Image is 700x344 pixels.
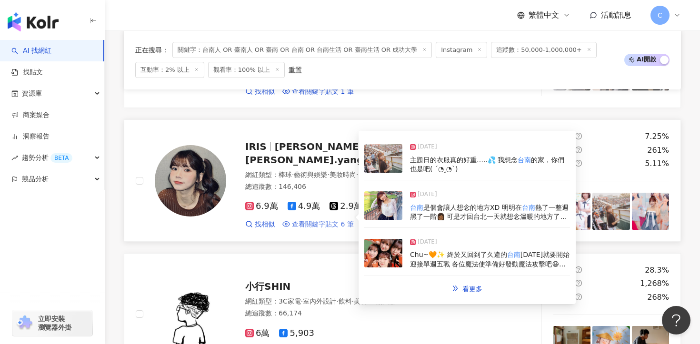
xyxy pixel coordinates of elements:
[208,62,285,78] span: 觀看率：100% 以上
[22,147,72,168] span: 趨勢分析
[436,42,487,58] span: Instagram
[352,297,354,305] span: ·
[282,220,354,229] a: 查看關鍵字貼文 6 筆
[245,220,275,229] a: 找相似
[8,12,59,31] img: logo
[645,265,669,275] div: 28.3%
[135,46,169,54] span: 正在搜尋 ：
[491,42,596,58] span: 追蹤數：50,000-1,000,000+
[418,142,437,152] span: [DATE]
[245,309,500,318] div: 總追蹤數 ： 66,174
[245,141,267,152] span: IRIS
[601,10,631,20] span: 活動訊息
[575,266,582,273] span: question-circle
[423,204,522,211] span: 是個會讓人想念的地方XD 明明在
[575,147,582,153] span: question-circle
[354,297,367,305] span: 美食
[294,171,327,178] span: 藝術與娛樂
[245,328,270,338] span: 6萬
[11,132,50,141] a: 洞察報告
[330,201,362,211] span: 2.9萬
[279,171,292,178] span: 棒球
[172,42,432,58] span: 關鍵字：台南人 OR 臺南人 OR 臺南 OR 台南 OR 台南生活 OR 臺南生活 OR 成功大學
[245,87,275,97] a: 找相似
[647,145,669,156] div: 261%
[336,297,338,305] span: ·
[364,239,402,267] img: post-image
[364,191,402,220] img: post-image
[11,46,51,56] a: searchAI 找網紅
[282,87,354,97] a: 查看關鍵字貼文 1 筆
[645,158,669,169] div: 5.11%
[522,204,535,211] mark: 台南
[255,220,275,229] span: 找相似
[410,204,423,211] mark: 台南
[50,153,72,163] div: BETA
[135,62,204,78] span: 互動率：2% 以上
[245,182,500,192] div: 總追蹤數 ： 146,406
[292,87,354,97] span: 查看關鍵字貼文 1 筆
[301,297,303,305] span: ·
[289,66,302,74] div: 重置
[327,171,329,178] span: ·
[245,170,500,180] div: 網紅類型 ：
[410,251,507,258] span: Chu~🧡✨ 終於又回到了久違的
[22,83,42,104] span: 資源庫
[15,315,34,331] img: chrome extension
[245,297,500,306] div: 網紅類型 ：
[38,315,71,332] span: 立即安裝 瀏覽器外掛
[662,306,690,334] iframe: Help Scout Beacon - Open
[452,285,459,292] span: double-right
[410,156,518,164] span: 主題日的衣服真的好重…..💦 我想念
[518,156,531,164] mark: 台南
[12,310,92,336] a: chrome extension立即安裝 瀏覽器外掛
[575,280,582,286] span: question-circle
[245,154,383,166] span: [PERSON_NAME].yang830
[658,10,662,20] span: C
[339,297,352,305] span: 飲料
[330,171,356,178] span: 美妝時尚
[279,328,314,338] span: 5,903
[279,297,301,305] span: 3C家電
[292,171,294,178] span: ·
[11,110,50,120] a: 商案媒合
[356,171,358,178] span: ·
[418,190,437,199] span: [DATE]
[640,278,669,289] div: 1,268%
[442,279,492,298] a: double-right看更多
[507,251,520,258] mark: 台南
[418,237,437,247] span: [DATE]
[255,87,275,97] span: 找相似
[288,201,320,211] span: 4.9萬
[575,133,582,139] span: question-circle
[124,119,681,242] a: KOL AvatarIRIS[PERSON_NAME][PERSON_NAME].yang830網紅類型：棒球·藝術與娛樂·美妝時尚·日常話題·遊戲·攝影·運動總追蹤數：146,4066.9萬4...
[11,155,18,161] span: rise
[529,10,559,20] span: 繁體中文
[22,168,49,190] span: 競品分析
[155,145,226,216] img: KOL Avatar
[292,220,354,229] span: 查看關鍵字貼文 6 筆
[645,131,669,142] div: 7.25%
[11,68,43,77] a: 找貼文
[632,193,669,230] img: post-image
[575,160,582,167] span: question-circle
[592,193,630,230] img: post-image
[364,144,402,173] img: post-image
[245,281,290,292] span: 小行SHIN
[303,297,336,305] span: 室內外設計
[575,294,582,300] span: question-circle
[245,201,278,211] span: 6.9萬
[275,141,363,152] span: [PERSON_NAME]
[462,285,482,293] span: 看更多
[647,292,669,303] div: 268%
